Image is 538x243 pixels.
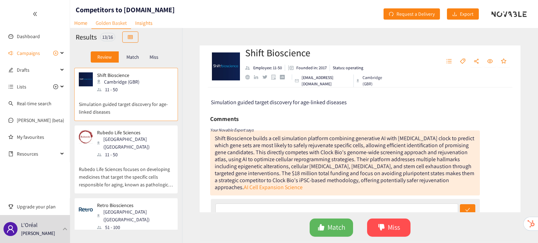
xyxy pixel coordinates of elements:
div: [GEOGRAPHIC_DATA] ([GEOGRAPHIC_DATA]) [97,208,173,223]
span: like [318,224,325,232]
span: double-left [33,12,37,16]
li: Founded in year [285,65,330,71]
div: 11 - 50 [97,151,173,158]
button: dislikeMiss [367,219,411,237]
span: Simulation guided target discovery for age-linked diseases [211,99,347,106]
span: table [128,35,133,40]
a: Insights [131,17,157,28]
a: twitter [262,75,271,79]
button: redoRequest a Delivery [384,8,440,20]
span: edit [8,67,13,72]
a: Real-time search [17,100,51,107]
iframe: Chat Widget [503,209,538,243]
span: plus-circle [53,51,58,56]
img: Snapshot of the company's website [79,202,93,216]
span: user [6,225,15,233]
span: tag [460,58,465,65]
span: eye [487,58,493,65]
button: unordered-list [443,56,455,67]
div: 51 - 100 [97,223,173,231]
li: Status [330,65,363,71]
div: Cambridge (GBR) [357,74,386,87]
p: Simulation guided target discovery for age-linked diseases [79,93,173,116]
p: Rubedo Life Sciences [97,130,168,135]
span: unordered-list [8,84,13,89]
span: share-alt [474,58,479,65]
a: google maps [271,74,280,80]
span: Resources [17,147,58,161]
span: unordered-list [446,58,452,65]
p: Founded in: 2017 [296,65,327,71]
span: Export [460,10,474,18]
p: Retro Biosciences [97,202,168,208]
button: tag [456,56,469,67]
p: Review [97,54,112,60]
div: Shift Bioscience builds a cell simulation platform combining generative AI with [MEDICAL_DATA] cl... [215,135,474,191]
span: plus-circle [53,84,58,89]
button: star [497,56,510,67]
span: Match [327,222,345,233]
a: My favourites [17,130,64,144]
p: Employee: 11-50 [253,65,282,71]
button: table [122,31,138,43]
button: downloadExport [447,8,479,20]
p: [EMAIL_ADDRESS][DOMAIN_NAME] [302,74,350,87]
h6: Comments [210,114,239,124]
span: sound [8,51,13,56]
p: Match [126,54,139,60]
a: [PERSON_NAME] (beta) [17,117,64,123]
span: check [465,207,470,213]
p: Status: operating [333,65,363,71]
i: Your Novable Expert says [210,127,254,133]
button: likeMatch [310,219,353,237]
span: dislike [378,224,385,232]
a: Home [70,17,91,28]
span: star [501,58,506,65]
div: Cambridge (GBR) [97,78,144,86]
span: Campaigns [17,46,40,60]
img: Snapshot of the company's website [79,130,93,144]
a: AI Cell Expansion [244,184,284,191]
span: Lists [17,80,26,94]
span: Request a Delivery [396,10,435,18]
a: website [245,75,254,79]
a: Science [285,184,303,191]
div: 13 / 16 [100,33,115,41]
img: Company Logo [212,52,240,80]
li: Employees [245,65,285,71]
span: Drafts [17,63,58,77]
h2: Results [76,32,97,42]
span: trophy [8,204,13,209]
span: download [452,12,457,17]
div: 11 - 50 [97,86,144,93]
img: Snapshot of the company's website [79,72,93,86]
span: Miss [388,222,400,233]
a: Golden Basket [91,17,131,29]
h1: Competitors to [DOMAIN_NAME] [76,5,175,15]
p: L'Oréal [21,221,37,229]
button: share-alt [470,56,483,67]
div: [GEOGRAPHIC_DATA] ([GEOGRAPHIC_DATA]) [97,135,173,151]
a: linkedin [254,75,262,79]
h2: Shift Bioscience [245,46,386,60]
button: eye [484,56,496,67]
p: Shift Bioscience [97,72,139,78]
a: crunchbase [280,75,289,79]
span: redo [389,12,394,17]
p: Miss [150,54,158,60]
p: [PERSON_NAME] [21,229,55,237]
button: check [460,204,475,215]
span: book [8,151,13,156]
p: Rubedo Life Sciences focuses on developing medicines that target the specific cells responsible f... [79,158,173,188]
a: Dashboard [17,33,40,40]
span: Upgrade your plan [17,200,64,214]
